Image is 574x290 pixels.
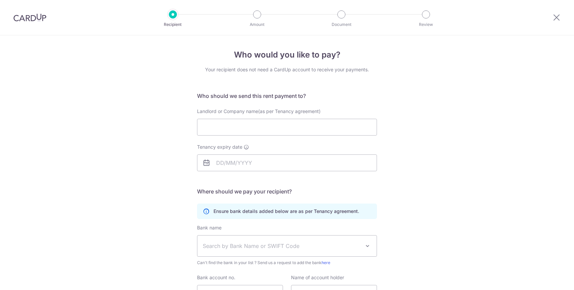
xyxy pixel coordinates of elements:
h5: Who should we send this rent payment to? [197,92,377,100]
span: Tenancy expiry date [197,144,242,150]
a: here [322,260,330,265]
span: Can't find the bank in your list ? Send us a request to add the bank [197,259,377,266]
h5: Where should we pay your recipient? [197,187,377,195]
span: Search by Bank Name or SWIFT Code [203,242,361,250]
input: DD/MM/YYYY [197,154,377,171]
p: Amount [232,21,282,28]
p: Document [317,21,366,28]
label: Bank account no. [197,274,235,281]
span: Landlord or Company name(as per Tenancy agreement) [197,108,321,114]
h4: Who would you like to pay? [197,49,377,61]
label: Bank name [197,224,222,231]
p: Recipient [148,21,198,28]
img: CardUp [13,13,46,22]
p: Review [401,21,451,28]
p: Ensure bank details added below are as per Tenancy agreement. [213,208,359,215]
label: Name of account holder [291,274,344,281]
div: Your recipient does not need a CardUp account to receive your payments. [197,66,377,73]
